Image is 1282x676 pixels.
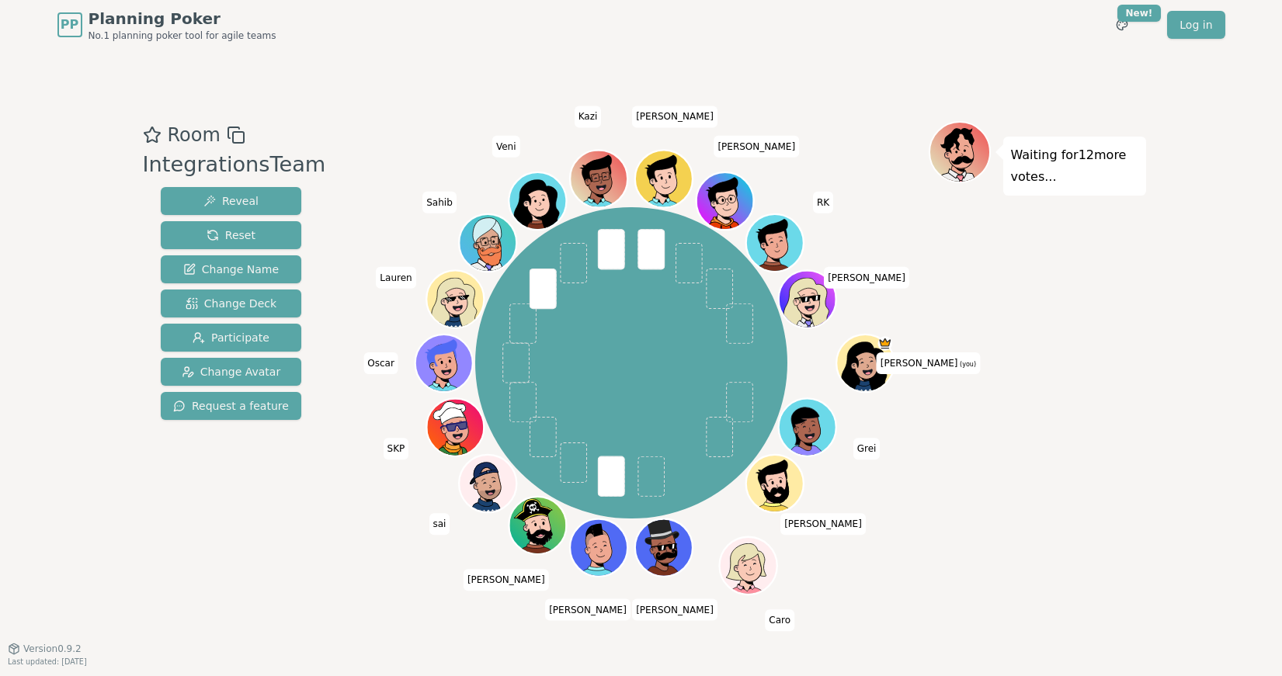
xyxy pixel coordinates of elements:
p: Waiting for 12 more votes... [1011,144,1138,188]
span: No.1 planning poker tool for agile teams [89,29,276,42]
span: Last updated: [DATE] [8,657,87,666]
span: (you) [958,361,977,368]
div: IntegrationsTeam [143,149,326,181]
span: Click to change your name [824,266,909,288]
span: Change Name [183,262,279,277]
span: Click to change your name [813,191,833,213]
span: Click to change your name [632,598,717,620]
span: Click to change your name [384,438,409,459]
span: Click to change your name [853,438,881,459]
span: Click to change your name [429,513,450,535]
span: Click to change your name [877,352,980,374]
span: Click to change your name [376,266,415,288]
div: New! [1117,5,1162,22]
span: Reveal [203,193,259,209]
button: Reset [161,221,301,249]
span: Change Deck [186,296,276,311]
span: Click to change your name [765,609,794,631]
button: Add as favourite [143,121,162,149]
button: Version0.9.2 [8,643,82,655]
span: Participate [193,330,269,345]
span: Request a feature [173,398,289,414]
button: Change Avatar [161,358,301,386]
button: Change Name [161,255,301,283]
button: Reveal [161,187,301,215]
span: Kate is the host [877,336,892,351]
button: Click to change your avatar [838,336,892,390]
span: Click to change your name [632,106,717,127]
span: Room [168,121,221,149]
span: Change Avatar [182,364,281,380]
button: Participate [161,324,301,352]
button: New! [1108,11,1136,39]
span: Reset [207,227,255,243]
span: Click to change your name [363,352,398,374]
span: PP [61,16,78,34]
span: Click to change your name [464,569,549,591]
span: Click to change your name [545,598,631,620]
button: Request a feature [161,392,301,420]
span: Planning Poker [89,8,276,29]
span: Click to change your name [714,135,799,157]
a: PPPlanning PokerNo.1 planning poker tool for agile teams [57,8,276,42]
a: Log in [1167,11,1225,39]
span: Version 0.9.2 [23,643,82,655]
span: Click to change your name [575,106,602,127]
button: Change Deck [161,289,301,317]
span: Click to change your name [780,513,866,535]
span: Click to change your name [422,191,457,213]
span: Click to change your name [492,135,520,157]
